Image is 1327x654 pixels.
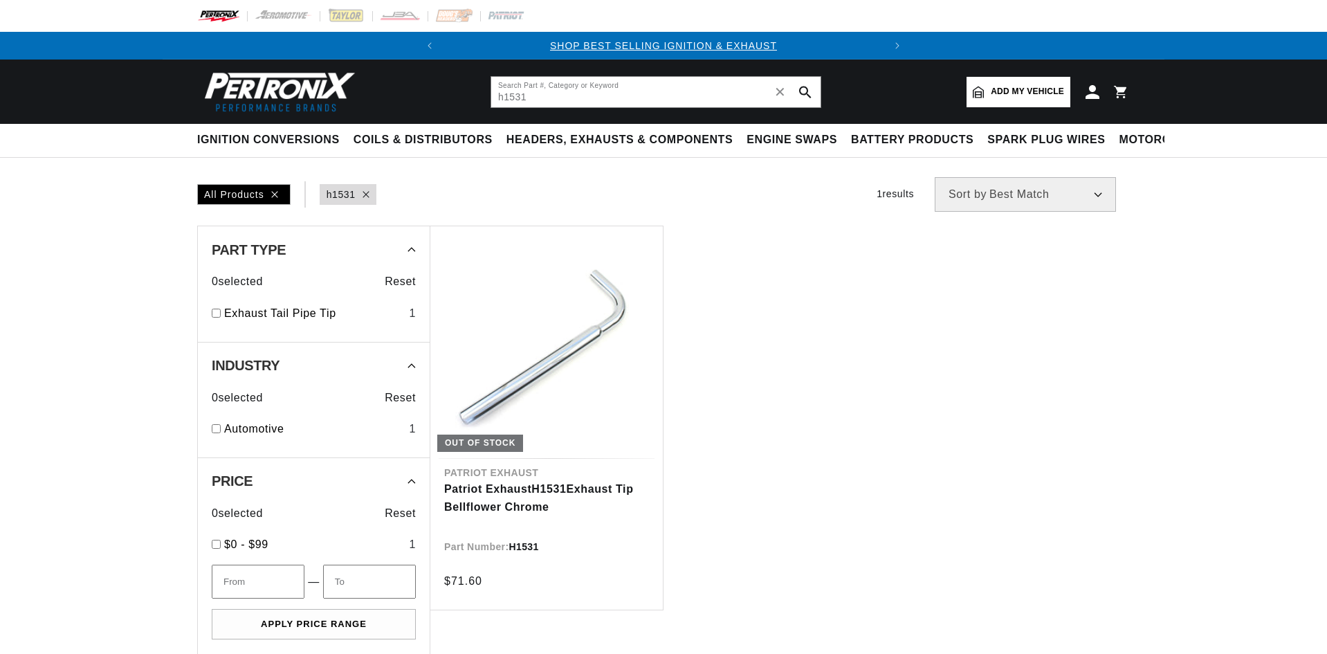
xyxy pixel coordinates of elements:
input: Search Part #, Category or Keyword [491,77,821,107]
span: 0 selected [212,273,263,291]
select: Sort by [935,177,1116,212]
span: Sort by [949,189,987,200]
div: 1 [409,420,416,438]
span: Spark Plug Wires [987,133,1105,147]
summary: Battery Products [844,124,980,156]
span: Battery Products [851,133,973,147]
a: Add my vehicle [967,77,1070,107]
img: Pertronix [197,68,356,116]
button: Translation missing: en.sections.announcements.next_announcement [884,32,911,60]
span: $0 - $99 [224,538,268,550]
summary: Motorcycle [1113,124,1209,156]
a: h1531 [327,187,356,202]
div: 1 [409,305,416,323]
summary: Engine Swaps [740,124,844,156]
div: 1 of 2 [443,38,884,53]
span: Headers, Exhausts & Components [506,133,733,147]
slideshow-component: Translation missing: en.sections.announcements.announcement_bar [163,32,1164,60]
div: All Products [197,184,291,205]
summary: Headers, Exhausts & Components [500,124,740,156]
span: Reset [385,389,416,407]
summary: Coils & Distributors [347,124,500,156]
input: To [323,565,416,599]
span: 1 results [877,188,914,199]
input: From [212,565,304,599]
span: 0 selected [212,505,263,523]
a: Exhaust Tail Pipe Tip [224,305,403,323]
span: Coils & Distributors [354,133,493,147]
span: Price [212,474,253,488]
summary: Spark Plug Wires [980,124,1112,156]
a: Automotive [224,420,403,438]
span: 0 selected [212,389,263,407]
div: Announcement [443,38,884,53]
span: Ignition Conversions [197,133,340,147]
div: 1 [409,536,416,554]
span: Reset [385,273,416,291]
summary: Ignition Conversions [197,124,347,156]
button: search button [790,77,821,107]
a: SHOP BEST SELLING IGNITION & EXHAUST [550,40,777,51]
span: Industry [212,358,280,372]
span: Engine Swaps [747,133,837,147]
button: Apply Price Range [212,609,416,640]
span: Motorcycle [1119,133,1202,147]
span: Reset [385,505,416,523]
span: Part Type [212,243,286,257]
a: Patriot ExhaustH1531Exhaust Tip Bellflower Chrome [444,480,649,516]
span: — [308,573,320,591]
button: Translation missing: en.sections.announcements.previous_announcement [416,32,443,60]
span: Add my vehicle [991,85,1064,98]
